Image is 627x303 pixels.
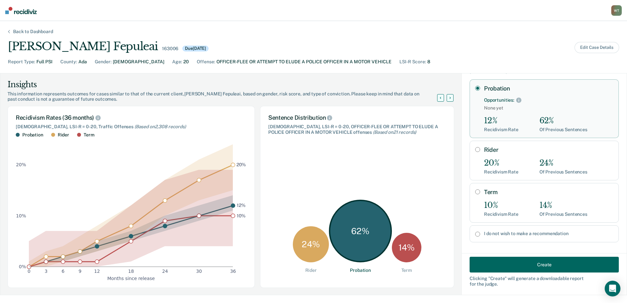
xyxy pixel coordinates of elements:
div: Full PSI [36,58,52,65]
button: WT [611,5,622,16]
img: Recidiviz [5,7,37,14]
g: x-axis label [107,275,155,281]
div: Of Previous Sentences [539,127,587,132]
label: I do not wish to make a recommendation [484,231,613,236]
div: Rider [58,132,69,138]
span: (Based on 21 records ) [373,130,416,135]
div: Age : [172,58,182,65]
g: y-axis tick label [16,162,26,269]
div: Report Type : [8,58,35,65]
div: OFFICER-FLEE OR ATTEMPT TO ELUDE A POLICE OFFICER IN A MOTOR VEHICLE [216,58,392,65]
div: Probation [22,132,43,138]
span: None yet [484,105,613,111]
div: Of Previous Sentences [539,169,587,175]
div: 8 [427,58,430,65]
text: 12 [94,269,100,274]
div: Open Intercom Messenger [605,281,620,296]
div: Recidivism Rate [484,127,518,132]
label: Rider [484,146,613,153]
button: Edit Case Details [575,42,619,53]
div: Sentence Distribution [268,114,446,121]
div: 24 % [293,226,329,262]
div: This information represents outcomes for cases similar to that of the current client, [PERSON_NAM... [8,91,445,102]
div: Recidivism Rates (36 months) [16,114,247,121]
div: [PERSON_NAME] Fepuleai [8,40,158,53]
div: 12% [484,116,518,126]
text: 20% [16,162,26,167]
text: 36 [230,269,236,274]
div: Ada [78,58,87,65]
text: 18 [128,269,134,274]
div: Recidivism Rate [484,212,518,217]
div: 14 % [392,233,421,262]
div: Probation [350,268,371,273]
div: Back to Dashboard [5,29,61,34]
div: 10% [484,201,518,210]
text: 10% [16,213,26,218]
div: [DEMOGRAPHIC_DATA], LSI-R = 0-20, Traffic Offenses [16,124,247,130]
text: 3 [45,269,48,274]
div: [DEMOGRAPHIC_DATA], LSI-R = 0-20, OFFICER-FLEE OR ATTEMPT TO ELUDE A POLICE OFFICER IN A MOTOR VE... [268,124,446,135]
text: 0% [19,264,26,269]
g: area [29,144,233,267]
div: Of Previous Sentences [539,212,587,217]
div: Term [401,268,412,273]
text: 24 [162,269,168,274]
div: Gender : [95,58,111,65]
text: 9 [79,269,82,274]
div: 14% [539,201,587,210]
div: 24% [539,158,587,168]
g: x-axis tick label [28,269,236,274]
text: 6 [62,269,65,274]
text: 10% [237,213,246,218]
div: W T [611,5,622,16]
div: 20% [484,158,518,168]
div: LSI-R Score : [399,58,426,65]
div: Rider [305,268,317,273]
div: Clicking " Create " will generate a downloadable report for the judge. [470,276,619,287]
div: Opportunities: [484,97,514,103]
div: 163006 [162,46,178,51]
div: Recidivism Rate [484,169,518,175]
g: dot [27,163,235,269]
div: 20 [183,58,189,65]
button: Create [470,257,619,273]
div: [DEMOGRAPHIC_DATA] [113,58,164,65]
text: 20% [236,162,246,167]
div: 62 % [329,200,392,262]
text: 30 [196,269,202,274]
text: Months since release [107,275,155,281]
div: 62% [539,116,587,126]
span: (Based on 2,308 records ) [134,124,186,129]
text: 0 [28,269,30,274]
div: County : [60,58,77,65]
div: Offense : [197,58,215,65]
div: Term [84,132,94,138]
g: text [236,162,246,218]
div: Due [DATE] [182,46,209,51]
text: 12% [237,203,246,208]
label: Probation [484,85,613,92]
div: Insights [8,79,445,90]
label: Term [484,189,613,196]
